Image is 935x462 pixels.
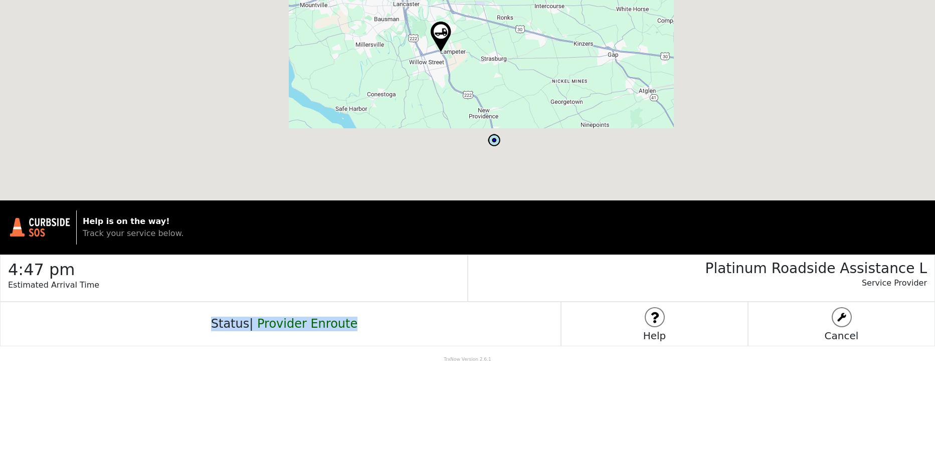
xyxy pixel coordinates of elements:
[468,277,927,299] p: Service Provider
[83,228,183,238] span: Track your service below.
[204,317,357,331] h4: Status |
[8,279,467,301] p: Estimated Arrival Time
[10,218,70,237] img: trx now logo
[833,308,851,326] img: logo stuff
[646,308,664,326] img: logo stuff
[257,317,357,331] span: Provider Enroute
[83,216,170,226] strong: Help is on the way!
[8,255,467,279] h2: 4:47 pm
[562,330,747,342] h5: Help
[468,255,927,277] h3: Platinum Roadside Assistance L
[749,330,934,342] h5: Cancel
